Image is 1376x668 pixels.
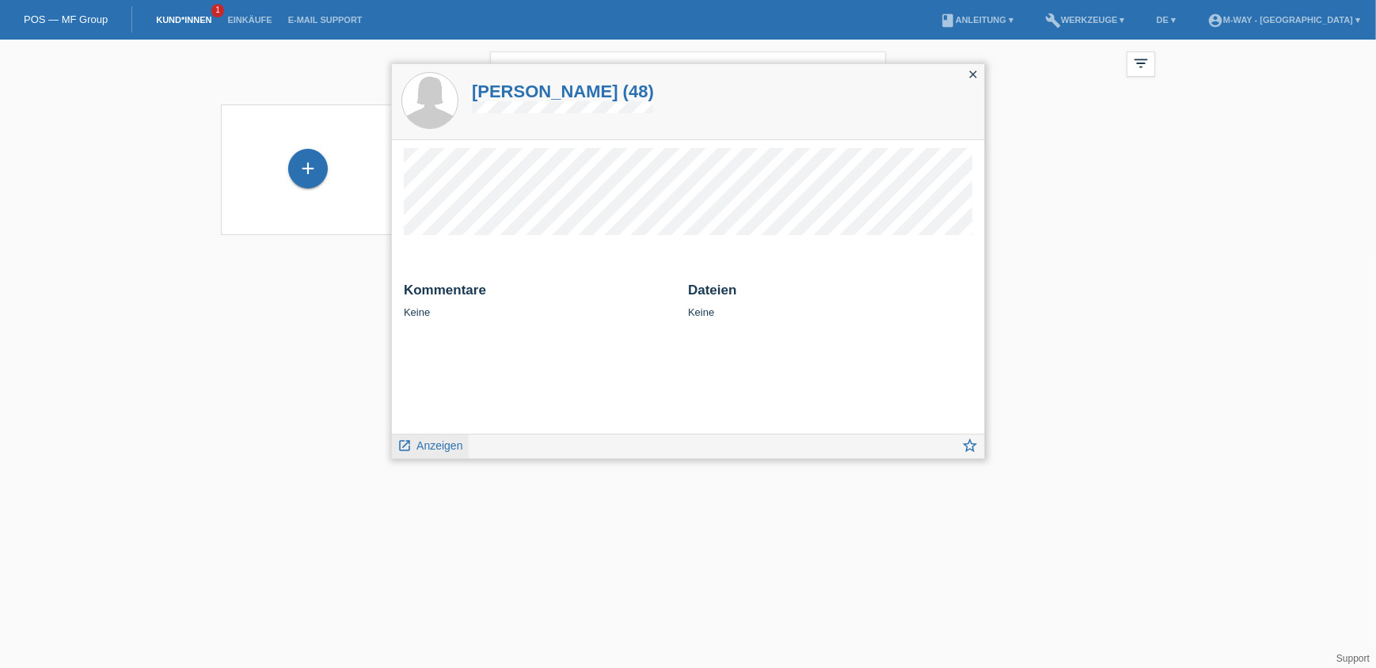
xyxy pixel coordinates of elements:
[688,283,972,306] h2: Dateien
[1199,15,1368,25] a: account_circlem-way - [GEOGRAPHIC_DATA] ▾
[472,82,654,101] a: [PERSON_NAME] (48)
[490,51,886,89] input: Suche...
[1336,653,1370,664] a: Support
[416,439,462,452] span: Anzeigen
[397,435,463,454] a: launch Anzeigen
[940,13,956,28] i: book
[1037,15,1133,25] a: buildWerkzeuge ▾
[961,438,979,458] a: star_border
[404,283,676,306] h2: Kommentare
[1207,13,1223,28] i: account_circle
[859,60,878,79] i: close
[967,68,979,81] i: close
[1045,13,1061,28] i: build
[1132,55,1150,72] i: filter_list
[932,15,1021,25] a: bookAnleitung ▾
[219,15,279,25] a: Einkäufe
[211,4,224,17] span: 1
[961,437,979,454] i: star_border
[280,15,371,25] a: E-Mail Support
[148,15,219,25] a: Kund*innen
[397,438,412,453] i: launch
[688,283,972,318] div: Keine
[404,283,676,318] div: Keine
[289,155,327,182] div: Kund*in hinzufügen
[1149,15,1184,25] a: DE ▾
[24,13,108,25] a: POS — MF Group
